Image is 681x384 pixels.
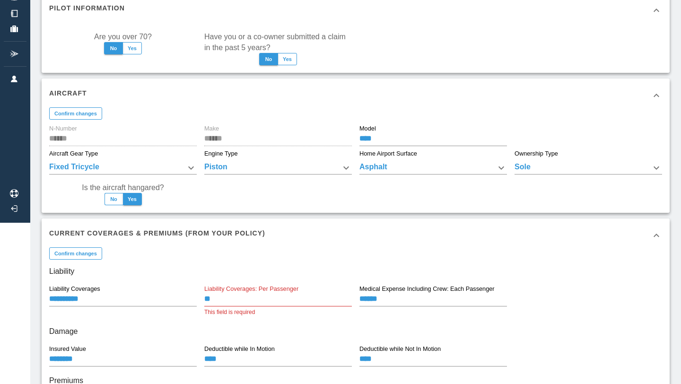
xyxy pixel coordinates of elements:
label: Are you over 70? [94,31,152,42]
button: No [105,193,123,205]
label: Model [359,124,376,133]
label: Home Airport Surface [359,149,417,158]
div: Fixed Tricycle [49,161,197,175]
button: No [259,53,278,65]
label: Make [204,124,219,133]
div: Current Coverages & Premiums (from your policy) [42,218,670,253]
button: No [104,42,123,54]
label: Liability Coverages: Per Passenger [204,285,298,293]
h6: Damage [49,325,662,338]
h6: Pilot Information [49,3,125,13]
div: Piston [204,161,352,175]
label: Is the aircraft hangared? [82,182,164,193]
label: Engine Type [204,149,238,158]
label: N-Number [49,124,77,133]
button: Confirm changes [49,247,102,260]
button: Yes [122,42,142,54]
label: Medical Expense Including Crew: Each Passenger [359,285,495,293]
div: Asphalt [359,161,507,175]
label: Have you or a co-owner submitted a claim in the past 5 years? [204,31,352,53]
h6: Aircraft [49,88,87,98]
label: Deductible while Not In Motion [359,345,441,353]
label: Liability Coverages [49,285,100,293]
label: Insured Value [49,345,86,353]
button: Yes [278,53,297,65]
p: This field is required [204,308,352,317]
button: Yes [123,193,142,205]
h6: Liability [49,265,662,278]
div: Aircraft [42,79,670,113]
label: Aircraft Gear Type [49,149,98,158]
label: Ownership Type [515,149,558,158]
label: Deductible while In Motion [204,345,275,353]
button: Confirm changes [49,107,102,120]
div: Sole [515,161,662,175]
h6: Current Coverages & Premiums (from your policy) [49,228,265,238]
